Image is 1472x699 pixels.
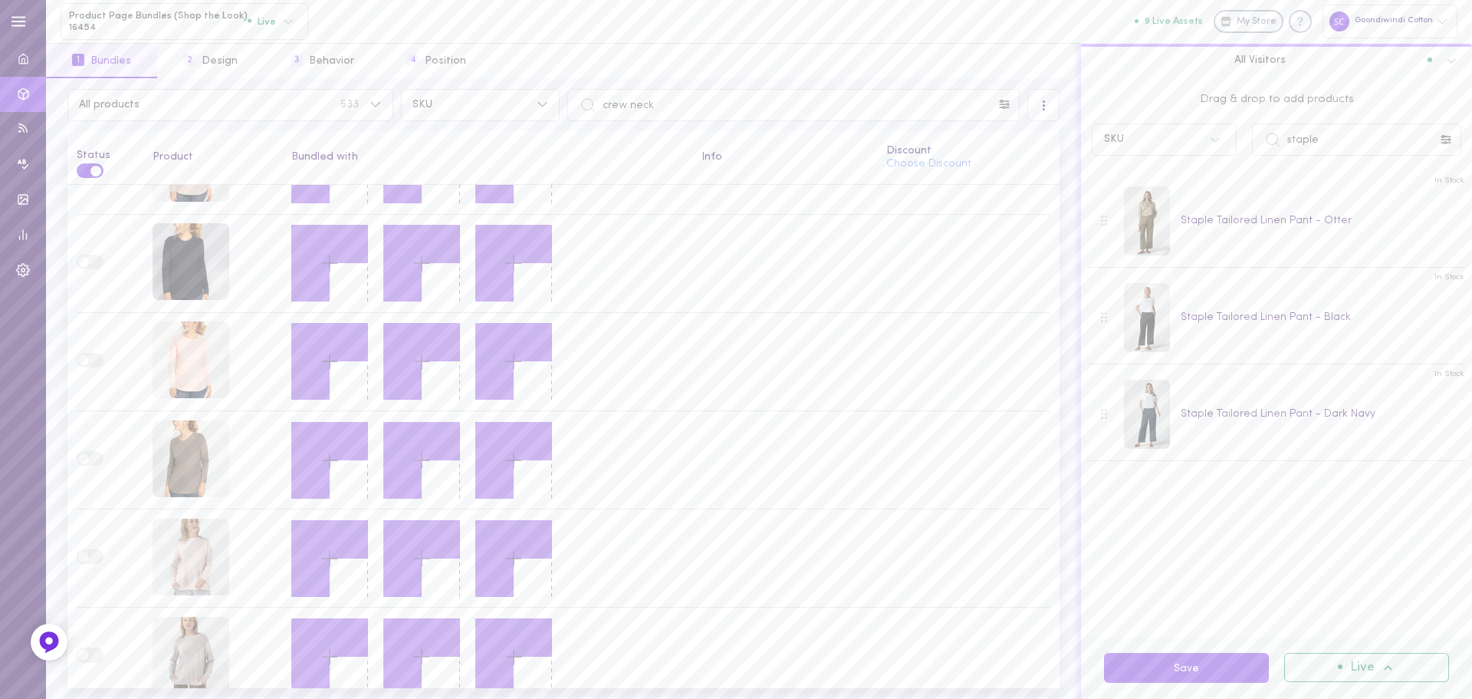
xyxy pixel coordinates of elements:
input: Search products [1252,124,1461,156]
input: Search products [567,89,1020,121]
span: Product Page Bundles (Shop the Look) 16454 [69,10,248,34]
span: Live [248,16,276,26]
button: Save [1104,653,1269,683]
button: Live [1284,653,1449,682]
button: 3Behavior [264,44,380,78]
div: Staple Tailored Linen Pant - Dark Navy [1181,406,1375,422]
img: Feedback Button [38,631,61,654]
button: 1Bundles [46,44,157,78]
div: Status [77,140,135,161]
span: 3 [291,54,303,66]
div: Product [153,152,274,163]
div: Goondiwindi Cotton [1322,5,1457,38]
div: Crew Neck Raglan Jumper - Navy [153,223,229,303]
span: 1 [72,54,84,66]
span: Live [1350,661,1375,674]
div: Knowledge center [1289,10,1312,33]
div: Staple Tailored Linen Pant - Otter [1181,213,1352,229]
button: 9 Live Assets [1135,16,1203,26]
div: Rib Knit Crew Neck Jumper - Marble [153,617,229,697]
button: All products533 [67,89,393,121]
button: 4Position [380,44,492,78]
span: All Visitors [1234,53,1286,67]
span: All products [79,100,340,110]
div: Discount [886,146,1050,157]
span: 533 [340,100,359,110]
span: In Stock [1434,272,1464,283]
div: Staple Tailored Linen Pant - Black [1181,309,1351,325]
span: 2 [183,54,195,66]
span: My Store [1237,15,1276,29]
span: SKU [412,100,526,110]
a: My Store [1214,10,1283,33]
button: 2Design [157,44,264,78]
div: Rib Knit Crew Neck Jumper - Champagne Pink [153,519,229,598]
div: Bundled with [291,152,683,163]
span: In Stock [1434,175,1464,186]
span: 4 [406,54,419,66]
button: Choose Discount [886,159,971,170]
div: SKU [1104,134,1124,145]
span: In Stock [1434,368,1464,380]
a: 9 Live Assets [1135,16,1214,27]
span: Drag & drop to add products [1092,91,1461,108]
button: SKU [401,89,560,121]
div: Crew Neck Raglan Jumper Soft Peach [153,321,229,401]
div: Info [701,152,869,163]
div: Crew Neck Raglan Jumper - Squirrel [153,420,229,500]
